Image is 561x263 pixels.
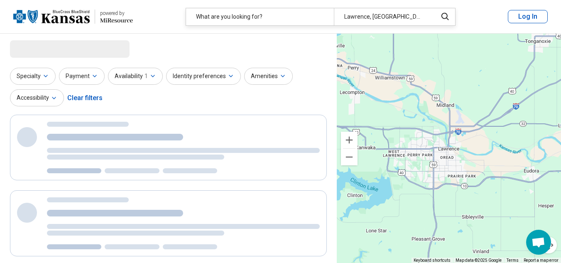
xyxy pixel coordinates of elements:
button: Specialty [10,68,56,85]
a: Blue Cross Blue Shield Kansaspowered by [13,7,133,27]
div: Lawrence, [GEOGRAPHIC_DATA] [334,8,432,25]
button: Availability1 [108,68,163,85]
button: Zoom in [341,132,358,148]
div: Clear filters [67,88,103,108]
span: Loading... [10,40,80,57]
span: Map data ©2025 Google [456,258,502,263]
button: Zoom out [341,149,358,165]
span: 1 [145,72,148,81]
a: Terms (opens in new tab) [507,258,519,263]
button: Payment [59,68,105,85]
button: Log In [508,10,548,23]
button: Amenities [244,68,293,85]
div: What are you looking for? [186,8,334,25]
a: Report a map error [524,258,559,263]
button: Identity preferences [166,68,241,85]
div: Open chat [526,230,551,255]
div: powered by [100,10,133,17]
button: Accessibility [10,89,64,106]
img: Blue Cross Blue Shield Kansas [13,7,90,27]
